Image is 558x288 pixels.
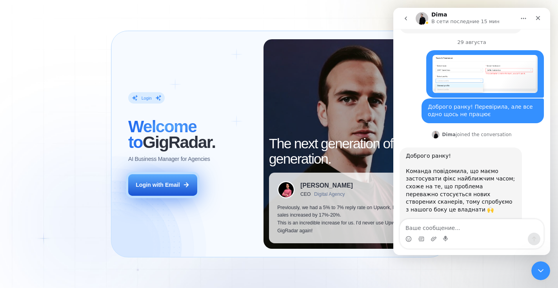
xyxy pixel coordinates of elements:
div: CEO [300,191,311,197]
span: Welcome to [128,117,196,151]
div: Login with Email [136,181,180,189]
iframe: Intercom live chat [531,261,550,280]
iframe: Intercom live chat [393,8,550,255]
p: Previously, we had a 5% to 7% reply rate on Upwork, but now our sales increased by 17%-20%. This ... [277,204,424,235]
div: Login [142,95,152,101]
button: Login with Email [128,174,197,196]
div: Digital Agency [314,191,345,197]
p: AI Business Manager for Agencies [128,155,210,163]
h2: ‍ GigRadar. [128,119,255,149]
h2: The next generation of lead generation. [269,136,433,167]
div: [PERSON_NAME] [300,182,353,189]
